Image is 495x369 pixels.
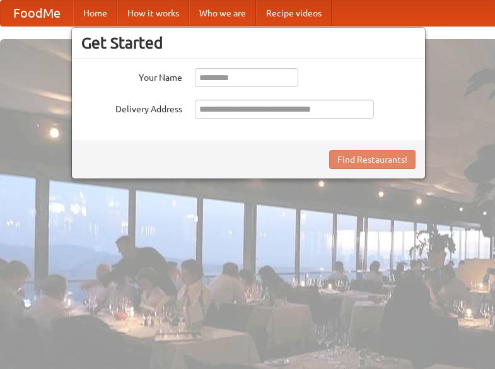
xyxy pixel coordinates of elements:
[256,1,332,26] a: Recipe videos
[117,1,189,26] a: How it works
[329,150,416,169] button: Find Restaurants!
[81,68,182,84] label: Your Name
[189,1,256,26] a: Who we are
[81,100,182,115] label: Delivery Address
[81,33,416,52] h3: Get Started
[73,1,117,26] a: Home
[1,1,73,26] a: FoodMe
